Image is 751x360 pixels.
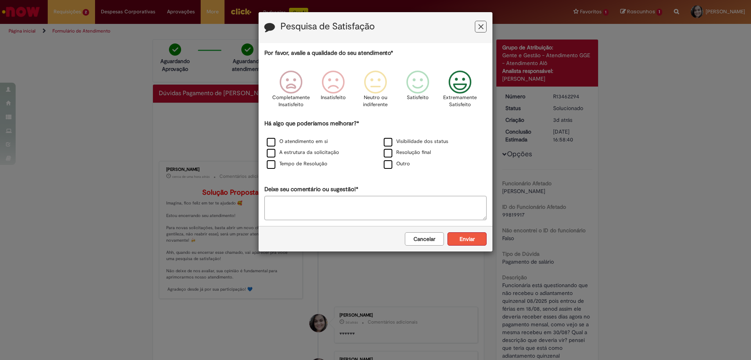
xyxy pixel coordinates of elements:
[264,119,487,170] div: Há algo que poderíamos melhorar?*
[440,65,480,118] div: Extremamente Satisfeito
[447,232,487,246] button: Enviar
[271,65,311,118] div: Completamente Insatisfeito
[267,149,339,156] label: A estrutura da solicitação
[321,94,346,101] p: Insatisfeito
[267,160,327,168] label: Tempo de Resolução
[264,49,393,57] label: Por favor, avalie a qualidade do seu atendimento*
[384,149,431,156] label: Resolução final
[443,94,477,109] p: Extremamente Satisfeito
[272,94,310,109] p: Completamente Insatisfeito
[361,94,390,109] p: Neutro ou indiferente
[356,65,395,118] div: Neutro ou indiferente
[280,22,375,32] label: Pesquisa de Satisfação
[398,65,438,118] div: Satisfeito
[384,138,448,145] label: Visibilidade dos status
[267,138,328,145] label: O atendimento em si
[264,185,358,194] label: Deixe seu comentário ou sugestão!*
[313,65,353,118] div: Insatisfeito
[407,94,429,101] p: Satisfeito
[384,160,410,168] label: Outro
[405,232,444,246] button: Cancelar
